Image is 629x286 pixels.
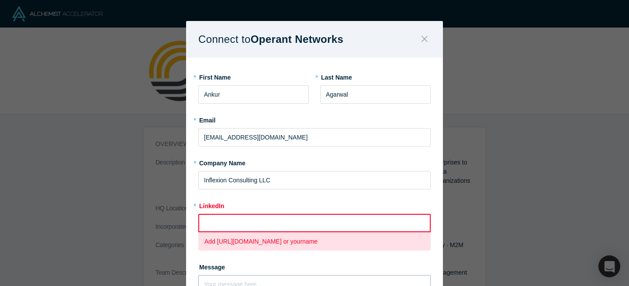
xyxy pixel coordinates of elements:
[198,260,431,272] label: Message
[320,70,431,82] label: Last Name
[198,30,359,49] h1: Connect to
[415,30,434,49] button: Close
[198,113,431,125] label: Email
[204,237,425,246] p: Add [URL][DOMAIN_NAME] or yourname
[198,156,431,168] label: Company Name
[198,199,225,211] label: LinkedIn
[198,70,309,82] label: First Name
[251,33,343,45] b: Operant Networks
